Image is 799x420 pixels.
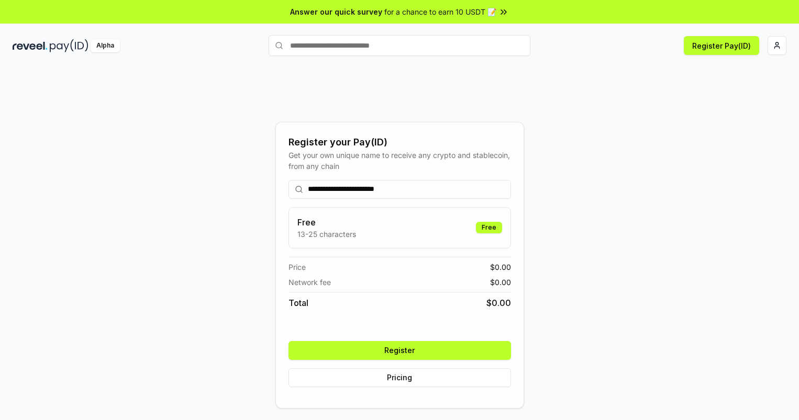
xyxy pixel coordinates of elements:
[288,341,511,360] button: Register
[13,39,48,52] img: reveel_dark
[288,277,331,288] span: Network fee
[384,6,496,17] span: for a chance to earn 10 USDT 📝
[290,6,382,17] span: Answer our quick survey
[288,135,511,150] div: Register your Pay(ID)
[486,297,511,309] span: $ 0.00
[288,150,511,172] div: Get your own unique name to receive any crypto and stablecoin, from any chain
[297,229,356,240] p: 13-25 characters
[288,297,308,309] span: Total
[490,262,511,273] span: $ 0.00
[490,277,511,288] span: $ 0.00
[297,216,356,229] h3: Free
[476,222,502,233] div: Free
[684,36,759,55] button: Register Pay(ID)
[288,368,511,387] button: Pricing
[288,262,306,273] span: Price
[91,39,120,52] div: Alpha
[50,39,88,52] img: pay_id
